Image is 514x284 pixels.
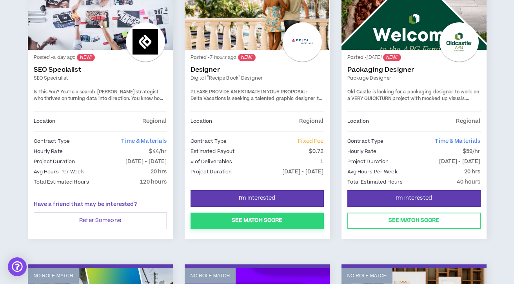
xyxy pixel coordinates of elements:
[34,117,56,126] p: Location
[191,167,232,176] p: Project Duration
[347,213,481,229] button: See Match Score
[347,157,389,166] p: Project Duration
[347,167,398,176] p: Avg Hours Per Week
[282,167,324,176] p: [DATE] - [DATE]
[191,95,322,109] span: Delta Vacations is seeking a talented graphic designer to suport a quick turn digital "Recipe Book."
[299,117,323,126] p: Regional
[34,89,59,95] strong: Is This You?
[347,89,479,102] span: Old Castle is looking for a packaging designer to work on a VERY QUICKTURN project with mocked up...
[125,157,167,166] p: [DATE] - [DATE]
[347,117,369,126] p: Location
[463,147,481,156] p: $59/hr
[8,257,27,276] div: Open Intercom Messenger
[140,178,167,186] p: 120 hours
[347,137,384,146] p: Contract Type
[191,272,230,280] p: No Role Match
[34,89,164,137] span: You’re a search-[PERSON_NAME] strategist who thrives on turning data into direction. You know how...
[238,54,256,61] sup: NEW!
[191,117,213,126] p: Location
[383,54,401,61] sup: NEW!
[347,147,376,156] p: Hourly Rate
[457,178,480,186] p: 40 hours
[396,195,432,202] span: I'm Interested
[34,75,167,82] a: SEO Specialist
[347,54,481,61] p: Posted - [DATE]
[239,195,275,202] span: I'm Interested
[191,89,308,95] strong: PLEASE PROVIDE AN ESTIMATE IN YOUR PROPOSAL:
[347,272,387,280] p: No Role Match
[191,66,324,74] a: Designer
[77,54,94,61] sup: NEW!
[320,157,323,166] p: 1
[309,147,324,156] p: $0.72
[34,66,167,74] a: SEO Specialist
[347,75,481,82] a: Package Designer
[34,137,70,146] p: Contract Type
[347,178,403,186] p: Total Estimated Hours
[191,137,227,146] p: Contract Type
[34,167,84,176] p: Avg Hours Per Week
[121,137,167,145] span: Time & Materials
[191,54,324,61] p: Posted - 7 hours ago
[34,178,89,186] p: Total Estimated Hours
[149,147,167,156] p: $44/hr
[347,190,481,207] button: I'm Interested
[435,137,480,145] span: Time & Materials
[34,157,75,166] p: Project Duration
[34,200,167,209] p: Have a friend that may be interested?
[34,213,167,229] button: Refer Someone
[298,137,323,145] span: Fixed Fee
[34,147,63,156] p: Hourly Rate
[191,75,324,82] a: Digital "Recipe Book" Designer
[34,272,73,280] p: No Role Match
[347,66,481,74] a: Packaging Designer
[456,117,480,126] p: Regional
[142,117,167,126] p: Regional
[439,157,481,166] p: [DATE] - [DATE]
[191,157,232,166] p: # of Deliverables
[151,167,167,176] p: 20 hrs
[191,213,324,229] button: See Match Score
[191,147,235,156] p: Estimated Payout
[34,54,167,61] p: Posted - a day ago
[464,167,481,176] p: 20 hrs
[191,190,324,207] button: I'm Interested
